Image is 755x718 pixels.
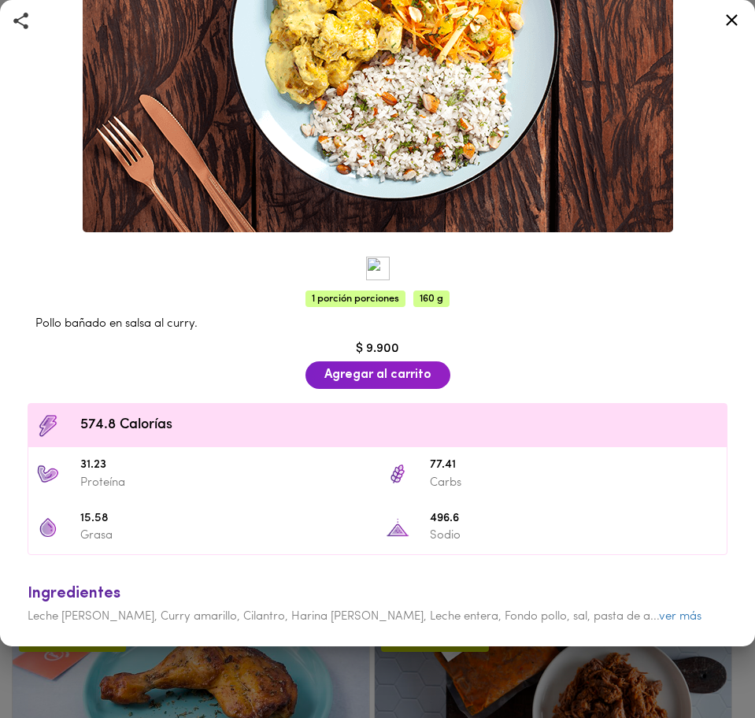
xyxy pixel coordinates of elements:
p: Sodio [430,527,720,544]
span: 160 g [413,291,450,307]
iframe: Messagebird Livechat Widget [679,642,755,718]
button: Agregar al carrito [305,361,450,389]
img: Cubosdepollohorneadosba%C3%B1adosensalsacurry.png [366,257,390,280]
span: 31.23 [80,457,370,475]
div: $ 9.900 [20,340,735,358]
span: 496.6 [430,510,720,528]
img: 496.6 Sodio [386,516,409,539]
img: 15.58 Grasa [36,516,60,539]
span: Agregar al carrito [324,368,431,383]
p: Grasa [80,527,370,544]
img: Contenido calórico [36,414,60,438]
span: 77.41 [430,457,720,475]
span: Leche [PERSON_NAME], Curry amarillo, Cilantro, Harina [PERSON_NAME], Leche entera, Fondo pollo, s... [28,611,701,623]
span: 15.58 [80,510,370,528]
span: 574.8 Calorías [80,415,719,436]
a: ver más [659,611,701,623]
div: Ingredientes [28,583,727,605]
p: Carbs [430,475,720,491]
img: 77.41 Carbs [386,462,409,486]
img: 31.23 Proteína [36,462,60,486]
span: Pollo bañado en salsa al curry. [35,318,198,330]
span: 1 porción porciones [305,291,405,307]
p: Proteína [80,475,370,491]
